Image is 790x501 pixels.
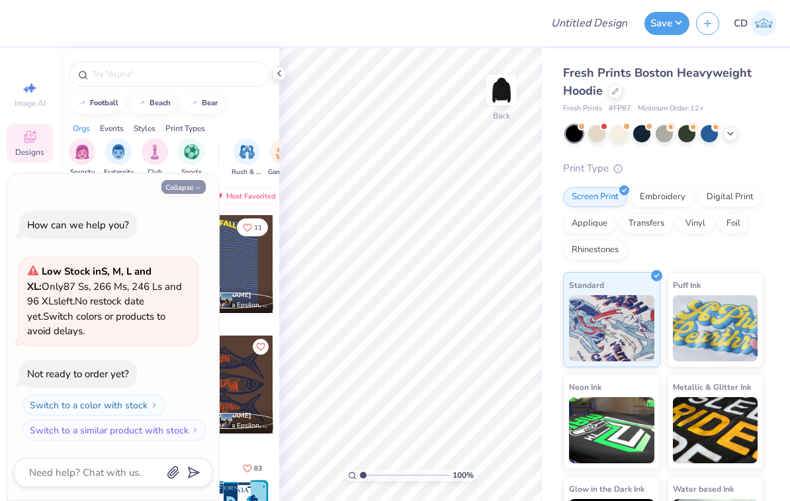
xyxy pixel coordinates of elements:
img: Sorority Image [75,144,90,159]
span: Game Day [268,167,298,177]
img: Back [488,77,515,103]
img: trend_line.gif [189,99,199,107]
img: Metallic & Glitter Ink [673,397,758,463]
span: Sigma Alpha Epsilon, [GEOGRAPHIC_DATA][US_STATE] [197,421,268,431]
div: Foil [718,214,749,234]
span: Standard [569,278,604,292]
div: How can we help you? [27,218,129,232]
div: filter for Fraternity [104,138,134,177]
span: Puff Ink [673,278,701,292]
strong: Low Stock in S, M, L and XL : [27,265,152,293]
button: filter button [232,138,262,177]
div: filter for Sports [178,138,204,177]
img: Standard [569,295,654,361]
button: filter button [268,138,298,177]
div: football [90,99,118,107]
span: Only 87 Ss, 266 Ms, 246 Ls and 96 XLs left. Switch colors or products to avoid delays. [27,265,182,338]
img: Puff Ink [673,295,758,361]
div: Embroidery [631,187,694,207]
img: Rush & Bid Image [240,144,255,159]
div: Rhinestones [563,240,627,260]
div: filter for Club [142,138,168,177]
button: Like [237,218,268,236]
span: # FP87 [609,103,631,114]
div: filter for Sorority [69,138,95,177]
img: Fraternity Image [111,144,126,159]
button: football [69,93,124,113]
div: Events [100,122,124,134]
span: Fresh Prints Boston Heavyweight Hoodie [563,65,752,99]
input: Untitled Design [541,10,638,36]
span: Neon Ink [569,380,601,394]
div: bear [202,99,218,107]
div: Styles [134,122,155,134]
span: Sigma Alpha Epsilon, [GEOGRAPHIC_DATA][US_STATE] [197,300,268,310]
div: Screen Print [563,187,627,207]
div: Digital Print [698,187,762,207]
button: Like [237,459,268,477]
button: filter button [104,138,134,177]
button: beach [129,93,177,113]
div: Print Type [563,161,764,176]
button: filter button [142,138,168,177]
img: Neon Ink [569,397,654,463]
div: Vinyl [677,214,714,234]
span: Fraternity [104,167,134,177]
div: Most Favorited [207,188,282,204]
div: Orgs [73,122,90,134]
span: Club [148,167,162,177]
div: Back [493,110,510,122]
button: Like [253,339,269,355]
div: Applique [563,214,616,234]
img: Crishel Dayo Isa [751,11,777,36]
span: Rush & Bid [232,167,262,177]
button: filter button [69,138,95,177]
span: [PERSON_NAME] [197,291,251,300]
div: Transfers [620,214,673,234]
input: Try "Alpha" [91,68,261,81]
span: Sports [181,167,202,177]
div: Not ready to order yet? [27,367,129,381]
div: filter for Rush & Bid [232,138,262,177]
span: Minimum Order: 12 + [638,103,704,114]
div: Print Types [165,122,205,134]
img: Game Day Image [276,144,291,159]
button: filter button [178,138,204,177]
img: trend_line.gif [136,99,147,107]
img: Switch to a similar product with stock [191,426,199,434]
img: Sports Image [184,144,199,159]
span: Water based Ink [673,482,734,496]
img: Switch to a color with stock [150,401,158,409]
button: Save [644,12,689,35]
span: 11 [254,224,262,231]
img: trend_line.gif [77,99,87,107]
img: Club Image [148,144,162,159]
span: Fresh Prints [563,103,602,114]
span: Designs [15,147,44,158]
span: CD [734,16,748,31]
button: Switch to a similar product with stock [22,420,206,441]
span: Glow in the Dark Ink [569,482,644,496]
a: CD [734,11,777,36]
span: 83 [254,465,262,472]
span: Metallic & Glitter Ink [673,380,751,394]
span: No restock date yet. [27,295,144,323]
div: filter for Game Day [268,138,298,177]
div: beach [150,99,171,107]
span: Sorority [70,167,95,177]
button: bear [181,93,224,113]
span: 100 % [453,469,474,481]
span: [PERSON_NAME] [197,411,251,420]
button: Collapse [161,180,206,194]
span: Image AI [15,98,46,109]
button: Switch to a color with stock [22,394,165,416]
